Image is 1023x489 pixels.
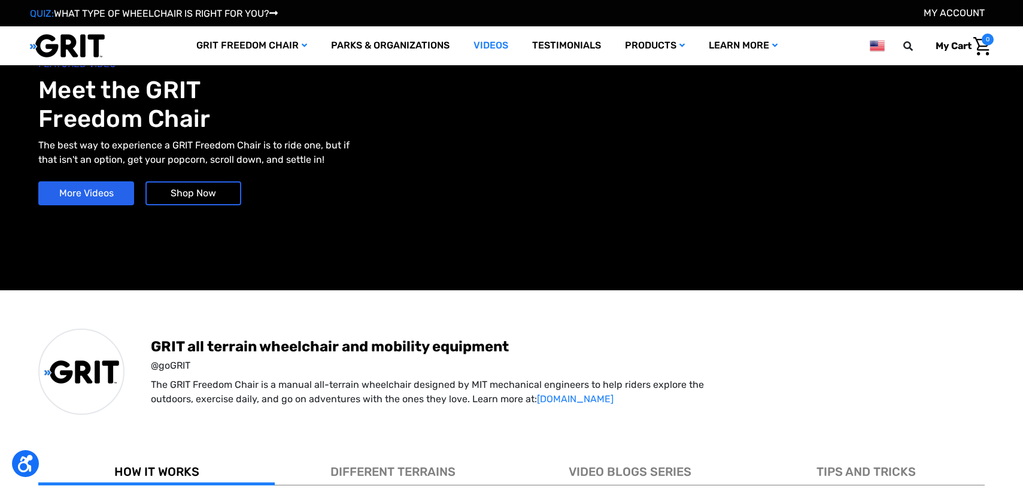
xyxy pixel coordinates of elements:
img: GRIT All-Terrain Wheelchair and Mobility Equipment [44,360,119,384]
img: Cart [973,37,991,56]
a: Parks & Organizations [319,26,462,65]
a: Learn More [697,26,790,65]
a: Videos [462,26,520,65]
span: My Cart [936,40,972,51]
img: GRIT All-Terrain Wheelchair and Mobility Equipment [30,34,105,58]
span: VIDEO BLOGS SERIES [569,464,691,479]
span: DIFFERENT TERRAINS [330,464,456,479]
p: The best way to experience a GRIT Freedom Chair is to ride one, but if that isn't an option, get ... [38,138,369,167]
span: TIPS AND TRICKS [816,464,916,479]
a: Account [924,7,985,19]
p: The GRIT Freedom Chair is a manual all-terrain wheelchair designed by MIT mechanical engineers to... [151,378,734,406]
a: Products [613,26,697,65]
a: [DOMAIN_NAME] [537,393,614,405]
span: @goGRIT [151,359,985,373]
a: Shop Now [145,181,241,205]
a: Testimonials [520,26,613,65]
span: GRIT all terrain wheelchair and mobility equipment [151,337,985,356]
span: 0 [982,34,994,45]
h1: Meet the GRIT Freedom Chair [38,76,512,133]
img: us.png [870,38,884,53]
a: Cart with 0 items [927,34,994,59]
input: Search [909,34,927,59]
a: More Videos [38,181,134,205]
iframe: Tidio Chat [860,412,1018,468]
span: QUIZ: [30,8,54,19]
span: HOW IT WORKS [114,464,199,479]
a: QUIZ:WHAT TYPE OF WHEELCHAIR IS RIGHT FOR YOU? [30,8,278,19]
a: GRIT Freedom Chair [184,26,319,65]
iframe: YouTube video player [518,38,979,248]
